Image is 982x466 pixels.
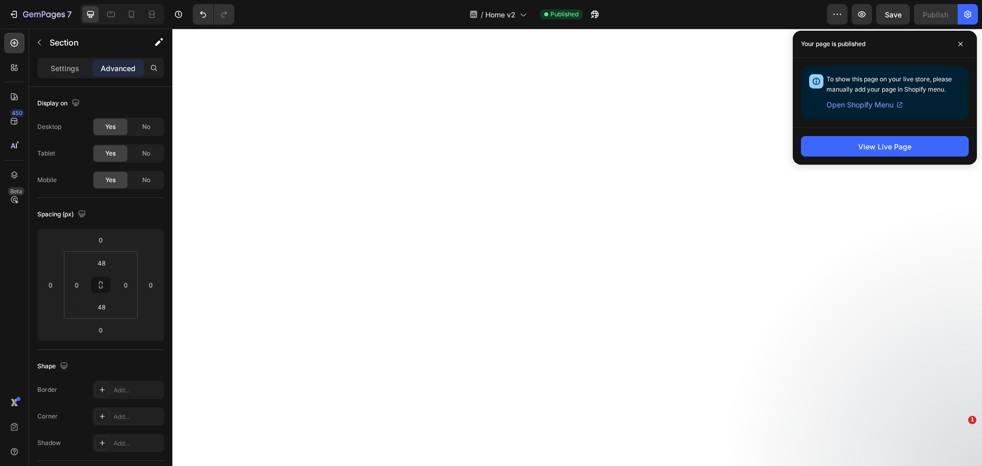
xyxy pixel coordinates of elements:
button: 7 [4,4,76,25]
div: Desktop [37,122,61,131]
p: Section [50,36,133,49]
p: 7 [67,8,72,20]
span: No [142,175,150,185]
div: View Live Page [858,141,911,152]
input: 0 [143,277,159,293]
div: Publish [923,9,948,20]
span: Yes [105,122,116,131]
button: Publish [914,4,957,25]
div: 450 [10,109,25,117]
span: Save [885,10,902,19]
input: 3xl [91,299,111,315]
span: Open Shopify Menu [827,99,894,111]
div: Spacing (px) [37,208,88,221]
div: Shadow [37,438,61,448]
div: Add... [114,439,162,448]
span: No [142,149,150,158]
button: View Live Page [801,136,969,157]
span: To show this page on your live store, please manually add your page in Shopify menu. [827,75,952,93]
p: Settings [51,63,79,74]
div: Mobile [37,175,57,185]
p: Your page is published [801,39,865,49]
div: Beta [8,187,25,195]
span: Published [550,10,578,19]
input: 0 [91,232,111,248]
input: 0px [118,277,133,293]
span: No [142,122,150,131]
span: Yes [105,175,116,185]
input: 0 [43,277,58,293]
input: 0 [91,322,111,338]
div: Add... [114,412,162,421]
div: Corner [37,412,58,421]
span: / [481,9,483,20]
iframe: Intercom live chat [947,431,972,456]
div: Add... [114,386,162,395]
div: Tablet [37,149,55,158]
input: 3xl [91,255,111,271]
span: 1 [968,416,976,424]
button: Save [876,4,910,25]
div: Display on [37,97,82,110]
div: Undo/Redo [193,4,234,25]
div: Shape [37,360,70,373]
iframe: Design area [172,29,982,466]
span: Home v2 [485,9,516,20]
span: Yes [105,149,116,158]
div: Border [37,385,57,394]
input: 0px [69,277,84,293]
p: Advanced [101,63,136,74]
